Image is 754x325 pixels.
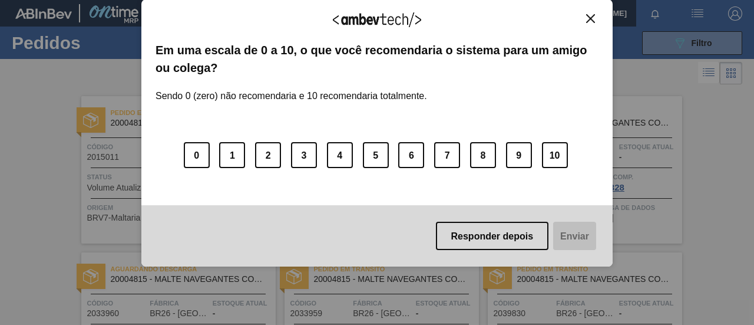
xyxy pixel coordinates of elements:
[266,150,271,160] font: 2
[363,142,389,168] button: 5
[219,142,245,168] button: 1
[291,142,317,168] button: 3
[327,142,353,168] button: 4
[255,142,281,168] button: 2
[156,44,587,74] font: Em uma escala de 0 a 10, o que você recomendaria o sistema para um amigo ou colega?
[542,142,568,168] button: 10
[445,150,450,160] font: 7
[156,91,427,101] font: Sendo 0 (zero) não recomendaria e 10 recomendaria totalmente.
[409,150,414,160] font: 6
[373,150,378,160] font: 5
[337,150,342,160] font: 4
[398,142,424,168] button: 6
[516,150,521,160] font: 9
[586,14,595,23] img: Fechar
[436,222,549,250] button: Responder depois
[481,150,486,160] font: 8
[451,231,534,241] font: Responder depois
[550,150,560,160] font: 10
[470,142,496,168] button: 8
[184,142,210,168] button: 0
[230,150,235,160] font: 1
[333,12,421,27] img: Logotipo Ambevtech
[583,14,598,24] button: Fechar
[302,150,307,160] font: 3
[194,150,199,160] font: 0
[434,142,460,168] button: 7
[506,142,532,168] button: 9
